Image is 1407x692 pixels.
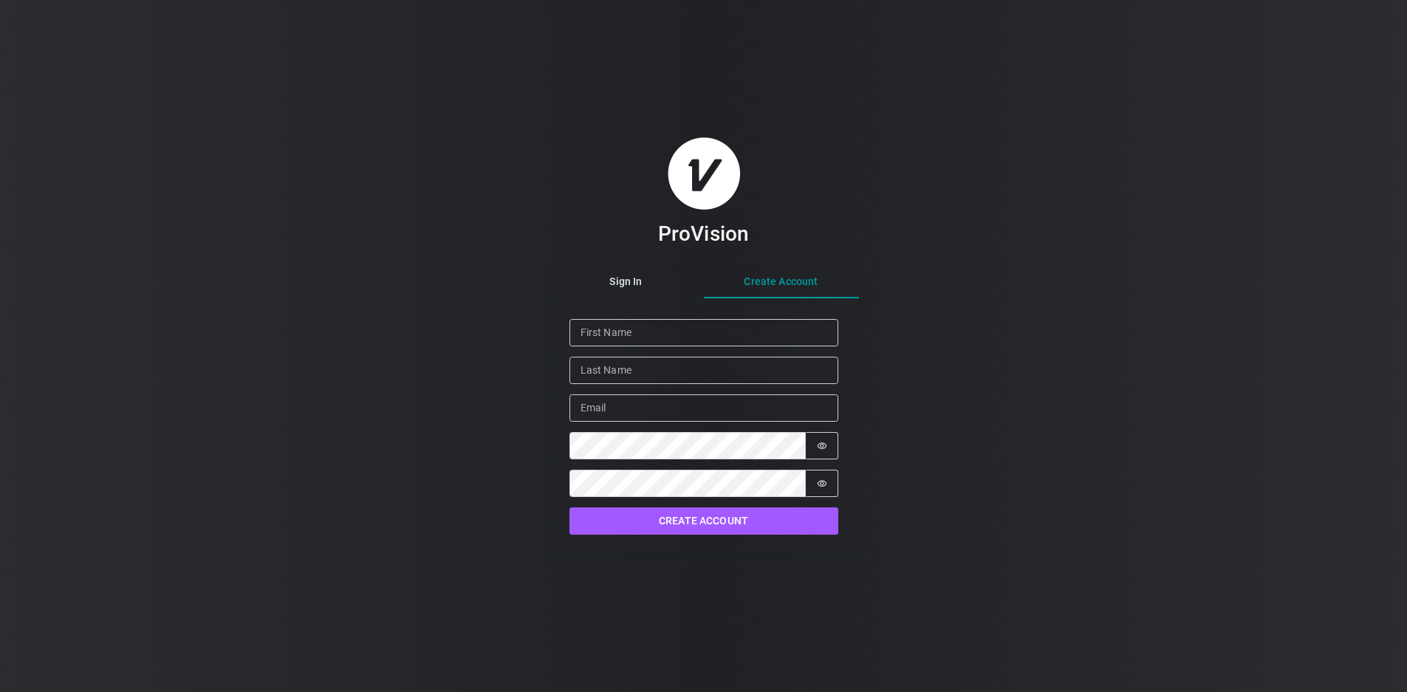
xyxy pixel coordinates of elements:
[549,266,704,298] button: Sign In
[569,319,838,346] input: First Name
[569,357,838,384] input: Last Name
[704,266,859,298] button: Create Account
[569,507,838,535] button: Create Account
[806,432,838,459] button: Show password
[569,394,838,422] input: Email
[806,470,838,497] button: Show password
[658,221,749,247] h3: ProVision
